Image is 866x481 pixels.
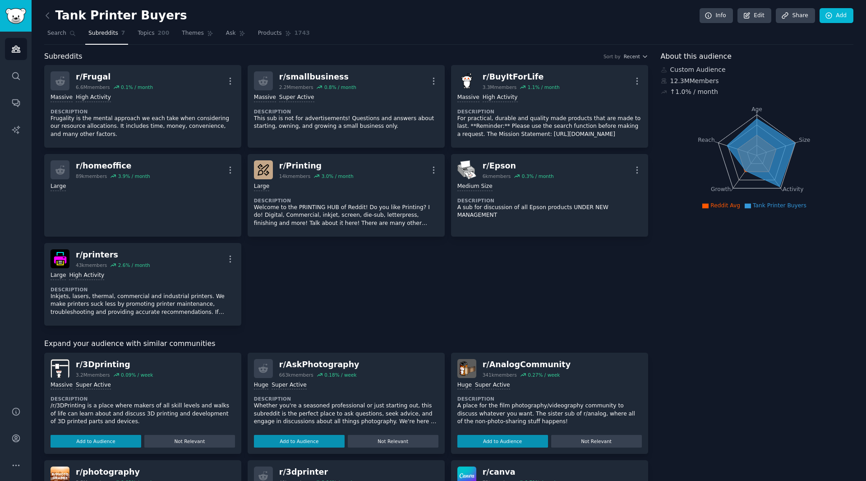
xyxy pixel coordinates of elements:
[457,93,479,102] div: Massive
[158,29,170,37] span: 200
[44,51,83,62] span: Subreddits
[483,160,554,172] div: r/ Epson
[51,115,235,139] p: Frugality is the mental approach we each take when considering our resource allocations. It inclu...
[483,173,511,179] div: 6k members
[254,93,276,102] div: Massive
[451,65,648,148] a: BuyItForLifer/BuyItForLife3.3Mmembers1.1% / monthMassiveHigh ActivityDescriptionFor practical, du...
[457,396,642,402] dt: Description
[457,359,476,378] img: AnalogCommunity
[700,8,733,23] a: Info
[76,249,150,261] div: r/ printers
[710,202,740,209] span: Reddit Avg
[5,8,26,24] img: GummySearch logo
[118,262,150,268] div: 2.6 % / month
[528,372,560,378] div: 0.27 % / week
[698,136,715,143] tspan: Reach
[783,186,803,192] tspan: Activity
[295,29,310,37] span: 1743
[51,293,235,317] p: Inkjets, lasers, thermal, commercial and industrial printers. We make printers suck less by promo...
[51,435,141,448] button: Add to Audience
[279,173,310,179] div: 14k members
[483,84,517,90] div: 3.3M members
[76,173,107,179] div: 89k members
[76,467,153,478] div: r/ photography
[85,26,128,45] a: Subreddits7
[76,262,107,268] div: 43k members
[254,160,273,179] img: Printing
[51,402,235,426] p: /r/3DPrinting is a place where makers of all skill levels and walks of life can learn about and d...
[324,372,356,378] div: 0.18 % / week
[483,93,518,102] div: High Activity
[121,372,153,378] div: 0.09 % / week
[279,359,359,370] div: r/ AskPhotography
[475,381,510,390] div: Super Active
[254,197,438,204] dt: Description
[51,93,73,102] div: Massive
[272,381,307,390] div: Super Active
[279,160,354,172] div: r/ Printing
[457,204,642,219] p: A sub for discussion of all Epson products UNDER NEW MANAGEMENT
[661,51,732,62] span: About this audience
[322,173,354,179] div: 3.0 % / month
[47,29,66,37] span: Search
[44,26,79,45] a: Search
[528,84,560,90] div: 1.1 % / month
[76,84,110,90] div: 6.6M members
[76,372,110,378] div: 3.2M members
[69,271,104,280] div: High Activity
[138,29,154,37] span: Topics
[457,108,642,115] dt: Description
[51,249,69,268] img: printers
[254,204,438,228] p: Welcome to the PRINTING HUB of Reddit! Do you like Printing? I do! Digital, Commercial, inkjet, s...
[44,154,241,237] a: r/homeoffice89kmembers3.9% / monthLarge
[457,182,493,191] div: Medium Size
[51,381,73,390] div: Massive
[551,435,642,448] button: Not Relevant
[51,359,69,378] img: 3Dprinting
[522,173,554,179] div: 0.3 % / month
[44,243,241,326] a: printersr/printers43kmembers2.6% / monthLargeHigh ActivityDescriptionInkjets, lasers, thermal, co...
[121,29,125,37] span: 7
[226,29,236,37] span: Ask
[279,84,313,90] div: 2.2M members
[51,286,235,293] dt: Description
[118,173,150,179] div: 3.9 % / month
[255,26,313,45] a: Products1743
[44,65,241,148] a: r/Frugal6.6Mmembers0.1% / monthMassiveHigh ActivityDescriptionFrugality is the mental approach we...
[254,396,438,402] dt: Description
[457,115,642,139] p: For practical, durable and quality made products that are made to last. **Reminder:** Please use ...
[457,197,642,204] dt: Description
[624,53,648,60] button: Recent
[258,29,282,37] span: Products
[223,26,249,45] a: Ask
[457,160,476,179] img: Epson
[711,186,731,192] tspan: Growth
[179,26,216,45] a: Themes
[51,182,66,191] div: Large
[483,372,517,378] div: 341k members
[76,71,153,83] div: r/ Frugal
[483,359,571,370] div: r/ AnalogCommunity
[144,435,235,448] button: Not Relevant
[279,372,313,378] div: 663k members
[51,271,66,280] div: Large
[254,108,438,115] dt: Description
[88,29,118,37] span: Subreddits
[248,65,445,148] a: r/smallbusiness2.2Mmembers0.8% / monthMassiveSuper ActiveDescriptionThis sub is not for advertise...
[324,84,356,90] div: 0.8 % / month
[661,65,854,75] div: Custom Audience
[76,359,153,370] div: r/ 3Dprinting
[776,8,815,23] a: Share
[279,467,354,478] div: r/ 3dprinter
[451,154,648,237] a: Epsonr/Epson6kmembers0.3% / monthMedium SizeDescriptionA sub for discussion of all Epson products...
[121,84,153,90] div: 0.1 % / month
[44,9,187,23] h2: Tank Printer Buyers
[254,381,268,390] div: Huge
[254,115,438,131] p: This sub is not for advertisements! Questions and answers about starting, owning, and growing a s...
[799,136,810,143] tspan: Size
[279,93,314,102] div: Super Active
[483,467,557,478] div: r/ canva
[51,108,235,115] dt: Description
[254,182,269,191] div: Large
[483,71,560,83] div: r/ BuyItForLife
